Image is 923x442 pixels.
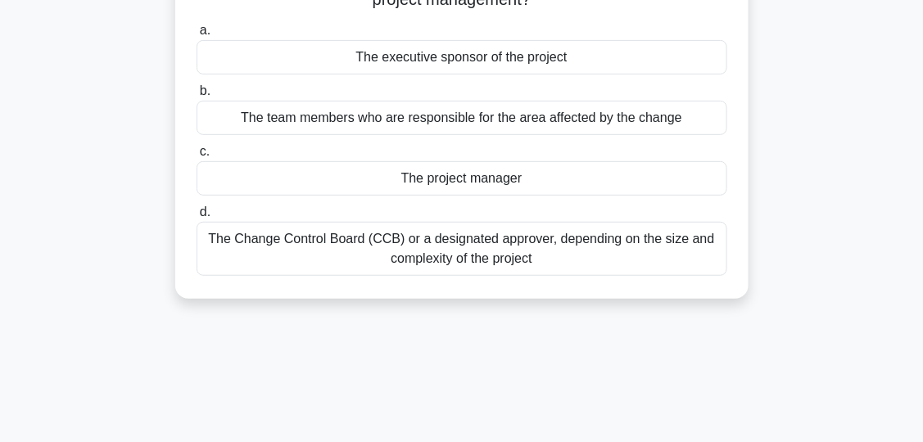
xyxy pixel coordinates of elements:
span: c. [200,144,210,158]
div: The project manager [197,161,727,196]
span: b. [200,83,210,97]
div: The team members who are responsible for the area affected by the change [197,101,727,135]
div: The executive sponsor of the project [197,40,727,74]
span: d. [200,205,210,219]
span: a. [200,23,210,37]
div: The Change Control Board (CCB) or a designated approver, depending on the size and complexity of ... [197,222,727,276]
